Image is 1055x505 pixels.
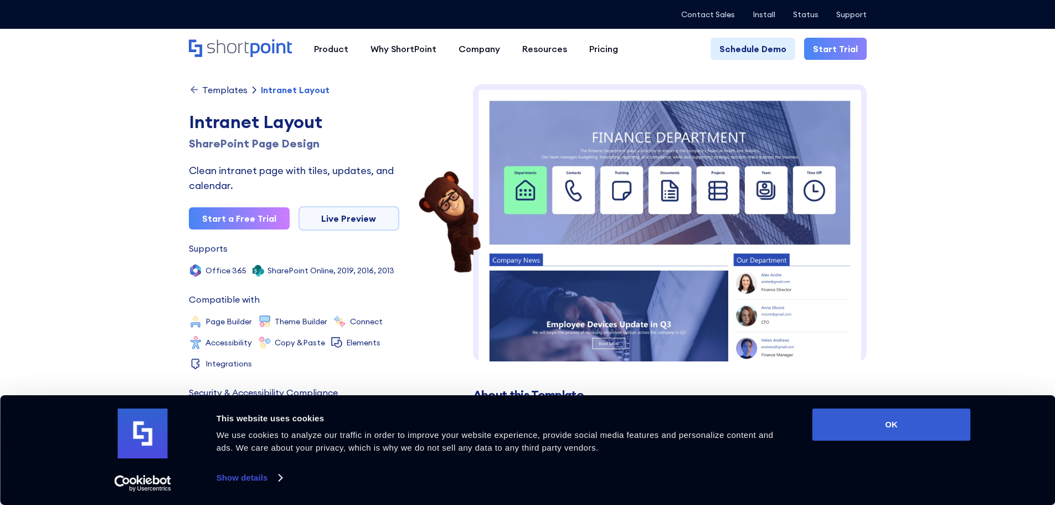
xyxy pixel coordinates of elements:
[793,10,819,19] a: Status
[217,412,788,425] div: This website uses cookies
[205,360,252,368] div: Integrations
[189,84,248,95] a: Templates
[350,318,383,325] div: Connect
[589,42,618,55] div: Pricing
[118,409,168,458] img: logo
[836,10,867,19] a: Support
[578,38,629,60] a: Pricing
[275,339,325,346] div: Copy &Paste
[205,318,252,325] div: Page Builder
[473,388,867,402] h2: About this Template
[812,409,971,441] button: OK
[370,42,436,55] div: Why ShortPoint
[804,38,867,60] a: Start Trial
[459,42,500,55] div: Company
[217,470,282,486] a: Show details
[189,207,290,229] a: Start a Free Trial
[189,163,399,193] div: Clean intranet page with tiles, updates, and calendar.
[189,295,260,304] div: Compatible with
[205,339,252,346] div: Accessibility
[303,38,359,60] a: Product
[711,38,795,60] a: Schedule Demo
[189,388,338,397] div: Security & Accessibility Compliance
[753,10,775,19] a: Install
[202,85,248,94] div: Templates
[359,38,447,60] a: Why ShortPoint
[447,38,511,60] a: Company
[189,109,399,135] div: Intranet Layout
[681,10,735,19] a: Contact Sales
[522,42,567,55] div: Resources
[189,135,399,152] h1: SharePoint Page Design
[94,475,191,492] a: Usercentrics Cookiebot - opens in a new window
[205,267,246,274] div: Office 365
[275,318,327,325] div: Theme Builder
[261,85,330,94] div: Intranet Layout
[314,42,348,55] div: Product
[511,38,578,60] a: Resources
[189,39,292,58] a: Home
[217,430,774,452] span: We use cookies to analyze our traffic in order to improve your website experience, provide social...
[346,339,380,346] div: Elements
[189,244,228,253] div: Supports
[299,206,399,231] a: Live Preview
[267,267,394,274] div: SharePoint Online, 2019, 2016, 2013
